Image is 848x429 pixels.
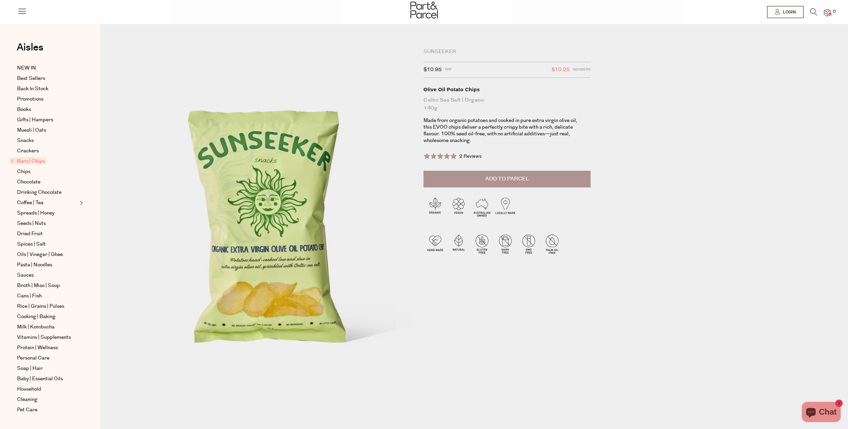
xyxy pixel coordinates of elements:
[470,195,494,219] img: P_P-ICONS-Live_Bec_V11_Australian_Owned.svg
[17,333,71,341] span: Vitamins | Supplements
[17,64,78,72] a: NEW IN
[17,147,78,155] a: Crackers
[17,137,34,145] span: Snacks
[17,188,78,196] a: Drinking Chocolate
[824,9,831,16] a: 0
[17,220,46,228] span: Seeds | Nuts
[17,126,46,134] span: Muesli | Oats
[17,199,43,207] span: Coffee | Tea
[447,232,470,256] img: P_P-ICONS-Live_Bec_V11_Natural.svg
[17,64,36,72] span: NEW IN
[423,86,591,93] div: Olive Oil Potato Chips
[17,209,78,217] a: Spreads | Honey
[573,65,591,74] span: Members
[17,396,37,404] span: Cleaning
[17,95,78,103] a: Promotions
[17,75,45,83] span: Best Sellers
[17,365,43,373] span: Soap | Hair
[78,199,83,207] button: Expand/Collapse Coffee | Tea
[17,344,78,352] a: Protein | Wellness
[470,232,494,256] img: P_P-ICONS-Live_Bec_V11_Gluten_Free.svg
[17,292,42,300] span: Cans | Fish
[17,40,43,55] span: Aisles
[423,117,582,144] p: Made from organic potatoes and cooked in pure extra virgin olive oil, this EVOO chips deliver a p...
[800,402,843,424] inbox-online-store-chat: Shopify online store chat
[17,282,78,290] a: Broth | Miso | Soup
[17,406,37,414] span: Pet Care
[11,157,78,165] a: Bars | Chips
[17,209,54,217] span: Spreads | Honey
[17,178,78,186] a: Chocolate
[17,313,55,321] span: Cooking | Baking
[17,42,43,59] a: Aisles
[17,354,49,362] span: Personal Care
[494,195,517,219] img: P_P-ICONS-Live_Bec_V11_Locally_Made_2.svg
[17,323,78,331] a: Milk | Kombucha
[17,261,52,269] span: Pasta | Noodles
[410,2,438,18] img: Part&Parcel
[423,96,591,112] div: Celtic Sea Salt | Organic 140g
[17,126,78,134] a: Muesli | Oats
[17,116,78,124] a: Gifts | Hampers
[9,157,46,164] span: Bars | Chips
[17,271,34,279] span: Sauces
[17,385,78,393] a: Household
[17,375,63,383] span: Baby | Essential Oils
[17,261,78,269] a: Pasta | Noodles
[447,195,470,219] img: P_P-ICONS-Live_Bec_V11_Vegan.svg
[17,365,78,373] a: Soap | Hair
[17,344,58,352] span: Protein | Wellness
[445,65,452,74] span: RRP
[17,85,48,93] span: Back In Stock
[767,6,804,18] a: Login
[540,232,564,256] img: P_P-ICONS-Live_Bec_V11_Palm_Oil_Free.svg
[423,195,447,219] img: P_P-ICONS-Live_Bec_V11_Organic.svg
[17,85,78,93] a: Back In Stock
[517,232,540,256] img: P_P-ICONS-Live_Bec_V11_GMO_Free.svg
[17,302,64,310] span: Rice | Grains | Pulses
[17,168,30,176] span: Chips
[17,240,46,248] span: Spices | Salt
[17,323,54,331] span: Milk | Kombucha
[423,65,442,74] span: $10.95
[423,232,447,256] img: P_P-ICONS-Live_Bec_V11_Handmade.svg
[17,106,78,114] a: Books
[17,230,78,238] a: Dried Fruit
[459,153,482,160] span: 2 Reviews
[17,333,78,341] a: Vitamins | Supplements
[17,168,78,176] a: Chips
[17,116,53,124] span: Gifts | Hampers
[17,375,78,383] a: Baby | Essential Oils
[17,251,78,259] a: Oils | Vinegar | Ghee
[17,302,78,310] a: Rice | Grains | Pulses
[17,313,78,321] a: Cooking | Baking
[17,75,78,83] a: Best Sellers
[17,147,39,155] span: Crackers
[831,9,837,15] span: 0
[17,220,78,228] a: Seeds | Nuts
[17,137,78,145] a: Snacks
[423,171,591,187] button: Add to Parcel
[494,232,517,256] img: P_P-ICONS-Live_Bec_V11_Dairy_Free.svg
[17,292,78,300] a: Cans | Fish
[17,230,43,238] span: Dried Fruit
[17,396,78,404] a: Cleaning
[423,48,591,55] div: Sunseeker
[17,240,78,248] a: Spices | Salt
[485,175,529,183] span: Add to Parcel
[120,51,413,417] img: Olive Oil Potato Chips
[17,106,31,114] span: Books
[17,354,78,362] a: Personal Care
[552,65,570,74] span: $10.25
[17,251,63,259] span: Oils | Vinegar | Ghee
[17,178,40,186] span: Chocolate
[17,271,78,279] a: Sauces
[17,385,41,393] span: Household
[781,9,796,15] span: Login
[17,406,78,414] a: Pet Care
[17,199,78,207] a: Coffee | Tea
[17,95,43,103] span: Promotions
[17,188,62,196] span: Drinking Chocolate
[17,282,60,290] span: Broth | Miso | Soup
